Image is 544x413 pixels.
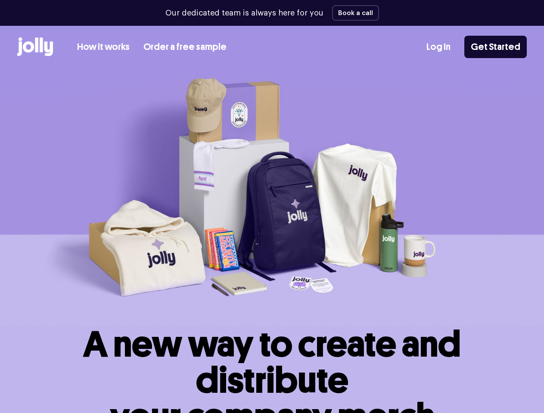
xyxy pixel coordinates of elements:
a: How it works [77,40,130,54]
button: Book a call [332,5,379,21]
a: Log In [426,40,451,54]
a: Get Started [464,36,527,58]
a: Order a free sample [143,40,227,54]
p: Our dedicated team is always here for you [165,7,323,19]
